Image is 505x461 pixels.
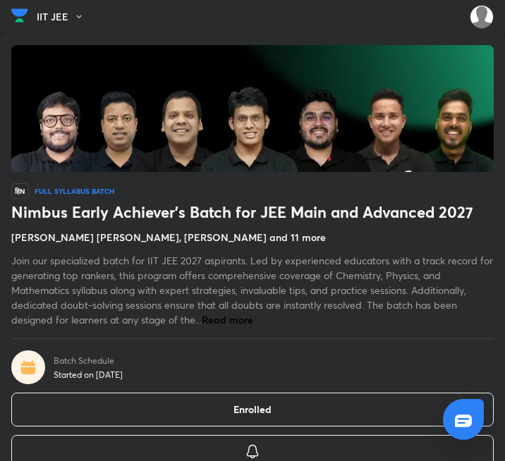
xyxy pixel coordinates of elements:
button: IIT JEE [37,6,92,27]
span: Read more [202,313,253,326]
img: Company Logo [11,5,28,26]
span: हिN [11,183,29,199]
img: Thumbnail [11,45,494,172]
img: SUBHRANGSU DAS [470,5,494,29]
span: Enrolled [233,402,272,417]
p: Full Syllabus Batch [35,186,114,196]
h4: Started on [DATE] [54,369,123,380]
a: Company Logo [11,5,28,30]
h4: [PERSON_NAME] [PERSON_NAME], [PERSON_NAME] and 11 more [11,230,326,245]
span: Join our specialized batch for IIT JEE 2027 aspirants. Led by experienced educators with a track ... [11,254,493,326]
button: Enrolled [11,393,494,426]
p: Batch Schedule [54,355,123,367]
h1: Nimbus Early Achiever’s Batch for JEE Main and Advanced 2027 [11,203,494,221]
